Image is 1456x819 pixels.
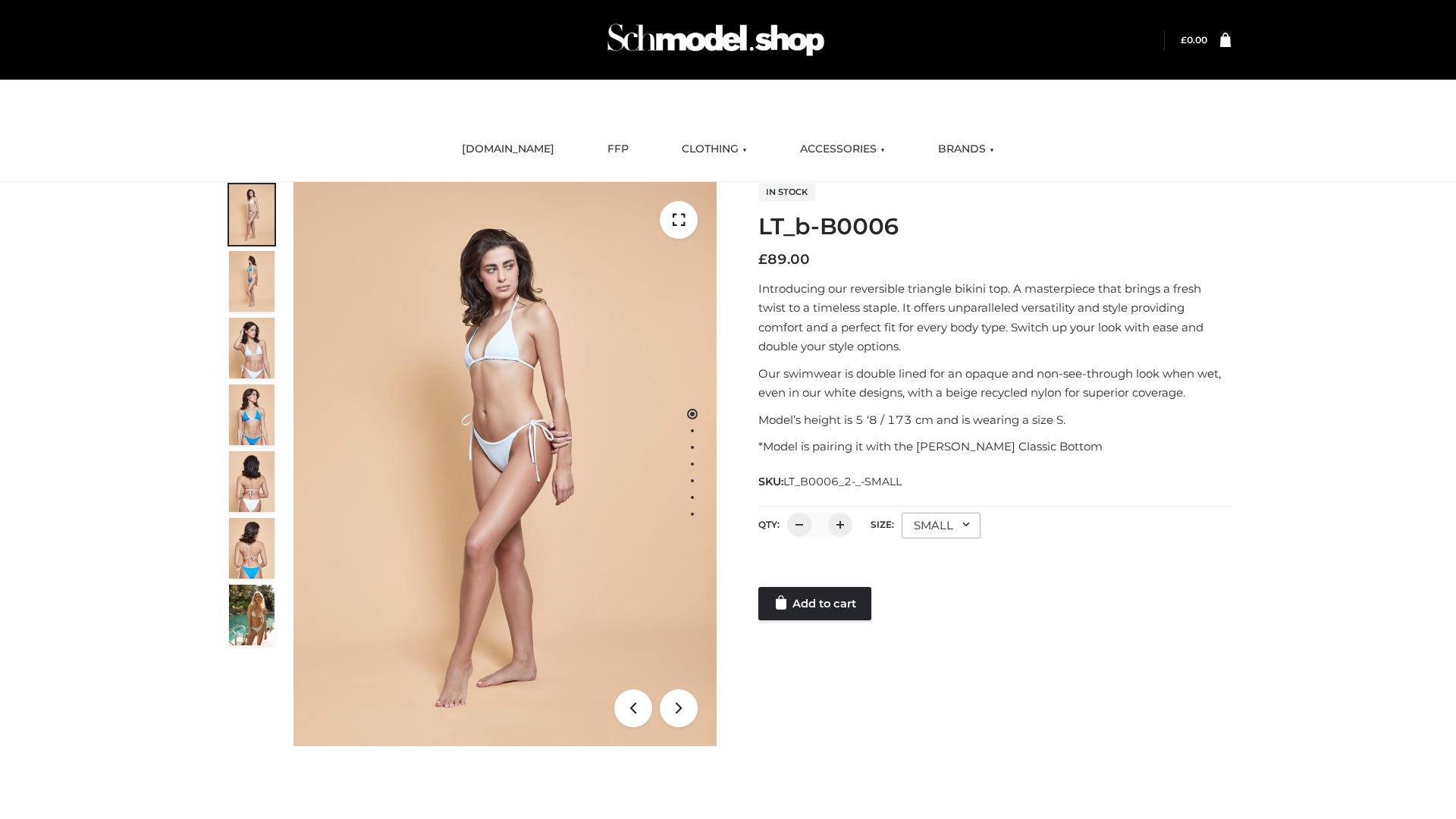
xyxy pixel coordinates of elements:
[450,133,566,166] a: [DOMAIN_NAME]
[602,10,830,70] img: Schmodel Admin 964
[758,183,815,201] span: In stock
[902,513,981,538] div: SMALL
[758,519,780,530] label: QTY:
[1181,34,1207,45] a: £0.00
[927,133,1006,166] a: BRANDS
[293,182,717,746] img: ArielClassicBikiniTop_CloudNine_AzureSky_OW114ECO_1
[229,451,275,512] img: ArielClassicBikiniTop_CloudNine_AzureSky_OW114ECO_7-scaled.jpg
[229,184,275,245] img: ArielClassicBikiniTop_CloudNine_AzureSky_OW114ECO_1-scaled.jpg
[758,410,1231,430] p: Model’s height is 5 ‘8 / 173 cm and is wearing a size S.
[229,318,275,378] img: ArielClassicBikiniTop_CloudNine_AzureSky_OW114ECO_3-scaled.jpg
[229,384,275,445] img: ArielClassicBikiniTop_CloudNine_AzureSky_OW114ECO_4-scaled.jpg
[758,437,1231,457] p: *Model is pairing it with the [PERSON_NAME] Classic Bottom
[758,364,1231,403] p: Our swimwear is double lined for an opaque and non-see-through look when wet, even in our white d...
[783,475,902,488] span: LT_B0006_2-_-SMALL
[1181,34,1187,45] span: £
[758,472,903,491] span: SKU:
[758,213,1231,240] h1: LT_b-B0006
[789,133,896,166] a: ACCESSORIES
[670,133,758,166] a: CLOTHING
[758,251,767,268] span: £
[229,518,275,579] img: ArielClassicBikiniTop_CloudNine_AzureSky_OW114ECO_8-scaled.jpg
[1181,34,1207,45] bdi: 0.00
[871,519,894,530] label: Size:
[229,251,275,312] img: ArielClassicBikiniTop_CloudNine_AzureSky_OW114ECO_2-scaled.jpg
[758,251,810,268] bdi: 89.00
[229,585,275,645] img: Arieltop_CloudNine_AzureSky2.jpg
[758,587,871,620] a: Add to cart
[758,279,1231,356] p: Introducing our reversible triangle bikini top. A masterpiece that brings a fresh twist to a time...
[596,133,640,166] a: FFP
